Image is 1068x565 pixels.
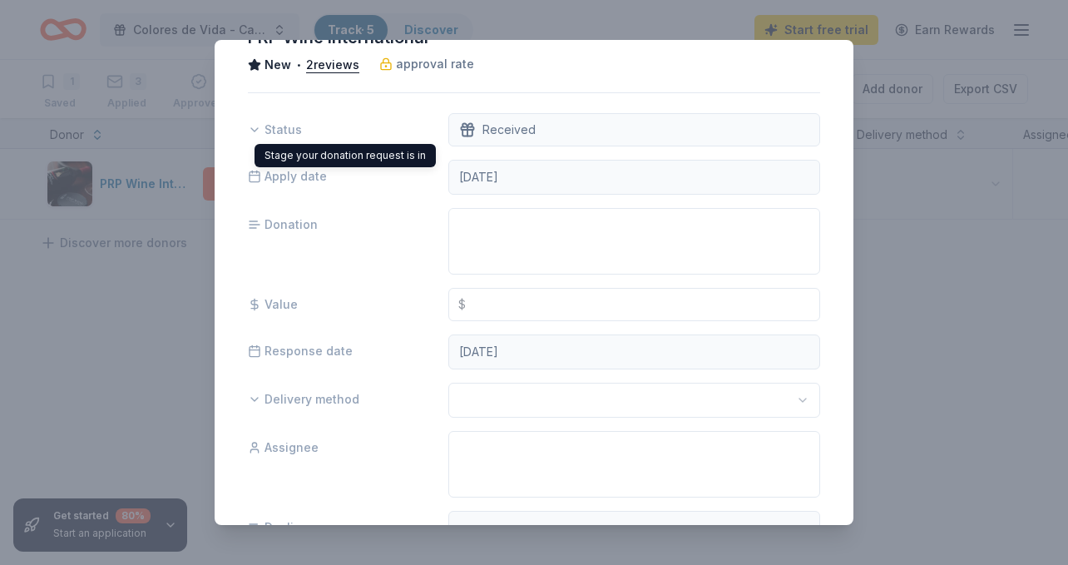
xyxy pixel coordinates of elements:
span: Received [482,120,536,140]
button: 2reviews [306,55,359,75]
button: [DATE] [448,335,820,369]
span: • [296,59,302,72]
a: approval rate [379,54,474,74]
div: [DATE] [459,342,498,362]
span: Decline reason [248,518,353,538]
span: Status [248,120,302,140]
button: [DATE] [448,160,820,195]
span: Delivery method [248,389,359,409]
span: New [265,55,291,75]
span: Assignee [248,438,319,458]
span: Value [248,295,298,315]
span: Response date [248,341,353,361]
div: [DATE] [459,167,498,187]
span: approval rate [396,54,474,74]
span: Apply date [248,166,327,186]
span: Donation [248,215,318,235]
div: Stage your donation request is in [255,144,436,167]
button: Received [448,113,820,146]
